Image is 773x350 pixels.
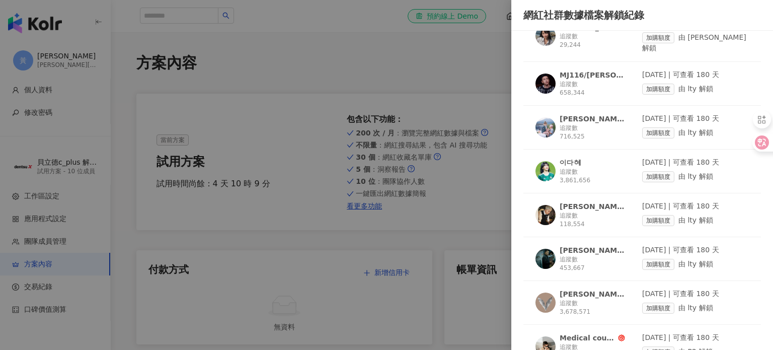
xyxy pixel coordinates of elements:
[642,201,749,212] div: [DATE] | 可查看 180 天
[642,333,749,343] div: [DATE] | 可查看 180 天
[642,171,749,182] div: 由 lty 解鎖
[642,32,674,43] span: 加購額度
[642,127,674,138] span: 加購額度
[642,171,674,182] span: 加購額度
[560,201,625,212] div: [PERSON_NAME]
[642,158,749,168] div: [DATE] | 可查看 180 天
[642,245,749,255] div: [DATE] | 可查看 180 天
[523,245,761,281] a: KOL Avatar[PERSON_NAME]追蹤數 453,667[DATE] | 可查看 180 天加購額度由 lty 解鎖
[535,249,556,269] img: KOL Avatar
[642,84,749,95] div: 由 lty 解鎖
[523,70,761,106] a: KOL AvatarMJ116/[PERSON_NAME]追蹤數 658,344[DATE] | 可查看 180 天加購額度由 lty 解鎖
[560,158,581,168] div: 이다혜
[560,212,625,229] div: 追蹤數 118,554
[560,289,625,299] div: [PERSON_NAME]
[535,74,556,94] img: KOL Avatar
[523,158,761,193] a: KOL Avatar이다혜追蹤數 3,861,656[DATE] | 可查看 180 天加購額度由 lty 解鎖
[560,80,625,97] div: 追蹤數 658,344
[642,303,674,314] span: 加購額度
[523,18,761,61] a: KOL Avatar[PERSON_NAME]追蹤數 29,244[DATE] | 可查看 180 天加購額度由 [PERSON_NAME] 解鎖
[642,32,749,53] div: 由 [PERSON_NAME] 解鎖
[642,215,749,226] div: 由 lty 解鎖
[642,259,674,270] span: 加購額度
[642,70,749,80] div: [DATE] | 可查看 180 天
[560,245,625,255] div: [PERSON_NAME]
[535,293,556,313] img: KOL Avatar
[560,114,625,124] div: [PERSON_NAME]
[523,8,761,22] div: 網紅社群數據檔案解鎖紀錄
[642,114,749,124] div: [DATE] | 可查看 180 天
[642,215,674,226] span: 加購額度
[535,205,556,225] img: KOL Avatar
[642,127,749,138] div: 由 lty 解鎖
[535,26,556,46] img: KOL Avatar
[535,161,556,181] img: KOL Avatar
[523,114,761,150] a: KOL Avatar[PERSON_NAME]追蹤數 716,525[DATE] | 可查看 180 天加購額度由 lty 解鎖
[642,84,674,95] span: 加購額度
[560,299,625,316] div: 追蹤數 3,678,571
[535,117,556,137] img: KOL Avatar
[560,255,625,272] div: 追蹤數 453,667
[560,70,625,80] div: MJ116/[PERSON_NAME]
[523,289,761,325] a: KOL Avatar[PERSON_NAME]追蹤數 3,678,571[DATE] | 可查看 180 天加購額度由 lty 解鎖
[560,168,625,185] div: 追蹤數 3,861,656
[642,289,749,299] div: [DATE] | 可查看 180 天
[560,333,616,343] div: Medical couple醫療CP
[642,303,749,314] div: 由 lty 解鎖
[523,201,761,237] a: KOL Avatar[PERSON_NAME]追蹤數 118,554[DATE] | 可查看 180 天加購額度由 lty 解鎖
[560,124,625,141] div: 追蹤數 716,525
[642,259,749,270] div: 由 lty 解鎖
[560,32,625,49] div: 追蹤數 29,244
